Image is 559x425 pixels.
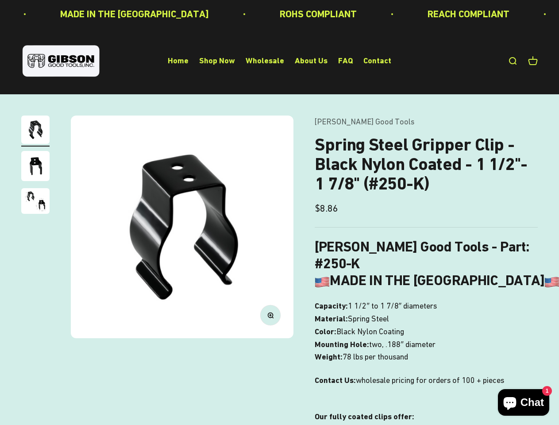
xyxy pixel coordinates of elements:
[246,56,284,66] a: Wholesale
[315,238,529,272] b: [PERSON_NAME] Good Tools - Part: #250-K
[21,188,50,216] button: Go to item 3
[21,116,50,144] img: Gripper clip, made & shipped from the USA!
[71,116,293,338] img: Gripper clip, made & shipped from the USA!
[315,327,336,336] b: Color:
[21,188,50,214] img: close up of a spring steel gripper clip, tool clip, durable, secure holding, Excellent corrosion ...
[315,272,559,289] b: MADE IN THE [GEOGRAPHIC_DATA]
[343,351,408,363] span: 78 lbs per thousand
[21,151,50,184] button: Go to item 2
[338,56,353,66] a: FAQ
[348,300,437,313] span: 1 1/2″ to 1 7/8″ diameters
[21,116,50,147] button: Go to item 1
[315,340,369,349] b: Mounting Hole:
[295,56,328,66] a: About Us
[199,56,235,66] a: Shop Now
[315,201,338,216] sale-price: $8.86
[21,151,50,181] img: close up of a spring steel gripper clip, tool clip, durable, secure holding, Excellent corrosion ...
[315,352,343,361] b: Weight:
[58,6,207,22] p: MADE IN THE [GEOGRAPHIC_DATA]
[315,374,538,400] p: wholesale pricing for orders of 100 + pieces
[363,56,391,66] a: Contact
[315,412,414,421] strong: Our fully coated clips offer:
[336,325,404,338] span: Black Nylon Coating
[495,389,552,418] inbox-online-store-chat: Shopify online store chat
[348,313,389,325] span: Spring Steel
[426,6,508,22] p: REACH COMPLIANT
[369,338,435,351] span: two, .188″ diameter
[315,375,356,385] strong: Contact Us:
[315,135,538,193] h1: Spring Steel Gripper Clip - Black Nylon Coated - 1 1/2"- 1 7/8" (#250-K)
[315,117,414,126] a: [PERSON_NAME] Good Tools
[168,56,189,66] a: Home
[278,6,355,22] p: ROHS COMPLIANT
[315,314,348,323] b: Material:
[315,301,348,310] b: Capacity:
